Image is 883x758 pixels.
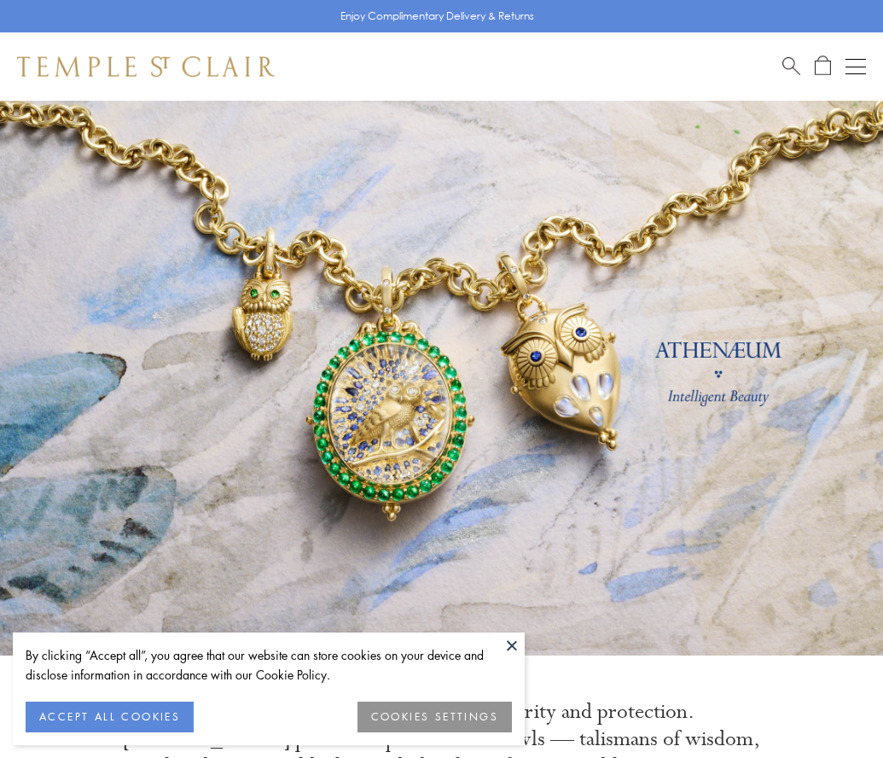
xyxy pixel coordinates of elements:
[815,55,831,77] a: Open Shopping Bag
[26,702,194,732] button: ACCEPT ALL COOKIES
[340,8,534,25] p: Enjoy Complimentary Delivery & Returns
[845,56,866,77] button: Open navigation
[26,645,512,685] div: By clicking “Accept all”, you agree that our website can store cookies on your device and disclos...
[357,702,512,732] button: COOKIES SETTINGS
[17,56,275,77] img: Temple St. Clair
[782,55,800,77] a: Search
